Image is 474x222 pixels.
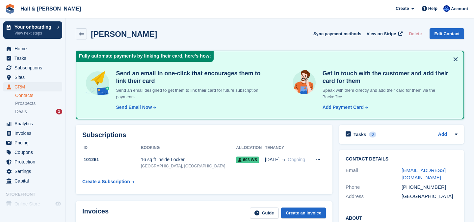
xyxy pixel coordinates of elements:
a: menu [3,167,62,176]
span: Coupons [14,148,54,157]
a: Create a Subscription [82,176,134,188]
a: Preview store [54,200,62,208]
span: CRM [14,82,54,91]
a: Add [438,131,447,138]
a: menu [3,82,62,91]
span: Settings [14,167,54,176]
h2: About [346,214,458,221]
button: Delete [406,28,424,39]
div: [GEOGRAPHIC_DATA], [GEOGRAPHIC_DATA] [141,163,236,169]
a: menu [3,54,62,63]
a: menu [3,157,62,166]
span: Home [14,44,54,53]
th: Allocation [236,143,265,153]
a: Edit Contact [430,28,464,39]
a: Deals 1 [15,108,62,115]
span: Sites [14,73,54,82]
p: Speak with them directly and add their card for them via the Backoffice. [320,87,456,100]
a: menu [3,138,62,147]
a: menu [3,129,62,138]
a: menu [3,73,62,82]
div: Address [346,193,402,200]
a: Your onboarding View next steps [3,21,62,39]
div: [GEOGRAPHIC_DATA] [402,193,458,200]
img: Claire Banham [443,5,450,12]
th: Tenancy [265,143,310,153]
div: 16 sq ft Inside Locker [141,156,236,163]
div: 1 [56,109,62,114]
span: Tasks [14,54,54,63]
a: [EMAIL_ADDRESS][DOMAIN_NAME] [402,167,446,181]
span: Deals [15,109,27,115]
span: Protection [14,157,54,166]
div: Create a Subscription [82,178,130,185]
span: Ongoing [288,157,305,162]
div: Fully automate payments by linking their card, here's how: [76,51,214,62]
span: Prospects [15,100,36,107]
a: menu [3,44,62,53]
div: 0 [369,132,377,137]
span: Online Store [14,199,54,209]
th: ID [82,143,141,153]
span: Invoices [14,129,54,138]
span: Capital [14,176,54,185]
h2: Contact Details [346,157,458,162]
img: send-email-b5881ef4c8f827a638e46e229e590028c7e36e3a6c99d2365469aff88783de13.svg [84,70,111,96]
span: Pricing [14,138,54,147]
span: Analytics [14,119,54,128]
a: menu [3,199,62,209]
a: menu [3,176,62,185]
span: Subscriptions [14,63,54,72]
p: Your onboarding [14,25,54,29]
span: View on Stripe [367,31,396,37]
span: 603 WS [236,157,259,163]
img: stora-icon-8386f47178a22dfd0bd8f6a31ec36ba5ce8667c1dd55bd0f319d3a0aa187defe.svg [5,4,15,14]
a: menu [3,63,62,72]
span: Help [428,5,437,12]
div: Phone [346,184,402,191]
a: Hall & [PERSON_NAME] [18,3,84,14]
div: Email [346,167,402,182]
h4: Send an email in one-click that encourages them to link their card [114,70,265,85]
a: View on Stripe [364,28,404,39]
h4: Get in touch with the customer and add their card for them [320,70,456,85]
div: Add Payment Card [323,104,364,111]
span: Account [451,6,468,12]
button: Sync payment methods [313,28,361,39]
h2: Subscriptions [82,131,326,139]
a: Contacts [15,92,62,99]
div: Send Email Now [116,104,152,111]
span: Create [396,5,409,12]
h2: [PERSON_NAME] [91,30,157,38]
img: get-in-touch-e3e95b6451f4e49772a6039d3abdde126589d6f45a760754adfa51be33bf0f70.svg [291,70,317,96]
h2: Invoices [82,208,109,218]
a: Prospects [15,100,62,107]
a: menu [3,148,62,157]
div: 101261 [82,156,141,163]
a: Add Payment Card [320,104,369,111]
a: menu [3,119,62,128]
th: Booking [141,143,236,153]
span: [DATE] [265,156,279,163]
a: Create an Invoice [281,208,326,218]
p: Send an email designed to get them to link their card for future subscription payments. [114,87,265,100]
p: View next steps [14,30,54,36]
div: [PHONE_NUMBER] [402,184,458,191]
h2: Tasks [354,132,366,137]
span: Storefront [6,191,66,198]
a: Guide [250,208,279,218]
